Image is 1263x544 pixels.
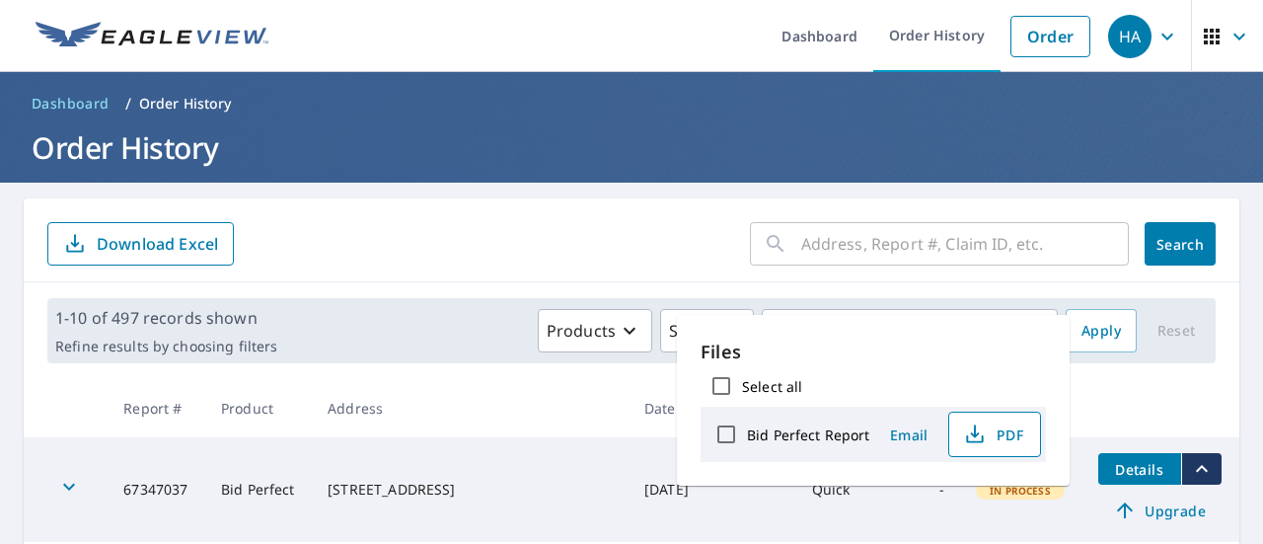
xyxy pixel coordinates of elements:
[701,339,1046,365] p: Files
[1098,453,1181,485] button: detailsBtn-67347037
[1145,222,1216,266] button: Search
[55,338,277,355] p: Refine results by choosing filters
[24,88,1239,119] nav: breadcrumb
[328,480,613,500] div: [STREET_ADDRESS]
[538,309,652,352] button: Products
[1110,499,1210,522] span: Upgrade
[55,306,277,330] p: 1-10 of 497 records shown
[629,437,706,542] td: [DATE]
[742,377,802,396] label: Select all
[1066,309,1137,352] button: Apply
[660,309,754,352] button: Status
[1098,495,1222,526] a: Upgrade
[205,379,312,437] th: Product
[1081,319,1121,344] span: Apply
[1110,460,1169,479] span: Details
[547,319,616,343] p: Products
[205,437,312,542] td: Bid Perfect
[794,314,1025,349] p: Last year
[36,22,268,51] img: EV Logo
[1160,235,1200,254] span: Search
[796,437,884,542] td: Quick
[961,423,1024,446] span: PDF
[97,233,218,255] p: Download Excel
[47,222,234,266] button: Download Excel
[139,94,232,114] p: Order History
[108,437,205,542] td: 67347037
[948,412,1041,457] button: PDF
[1108,15,1152,58] div: HA
[629,379,706,437] th: Date
[747,426,869,444] label: Bid Perfect Report
[1181,453,1222,485] button: filesDropdownBtn-67347037
[312,379,629,437] th: Address
[24,88,117,119] a: Dashboard
[24,127,1239,168] h1: Order History
[978,484,1063,498] span: In Process
[32,94,110,114] span: Dashboard
[883,437,960,542] td: -
[669,319,717,343] p: Status
[801,216,1129,272] input: Address, Report #, Claim ID, etc.
[762,309,1058,352] button: Last year
[108,379,205,437] th: Report #
[125,92,131,116] li: /
[885,426,932,444] span: Email
[1010,16,1090,57] a: Order
[877,420,940,450] button: Email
